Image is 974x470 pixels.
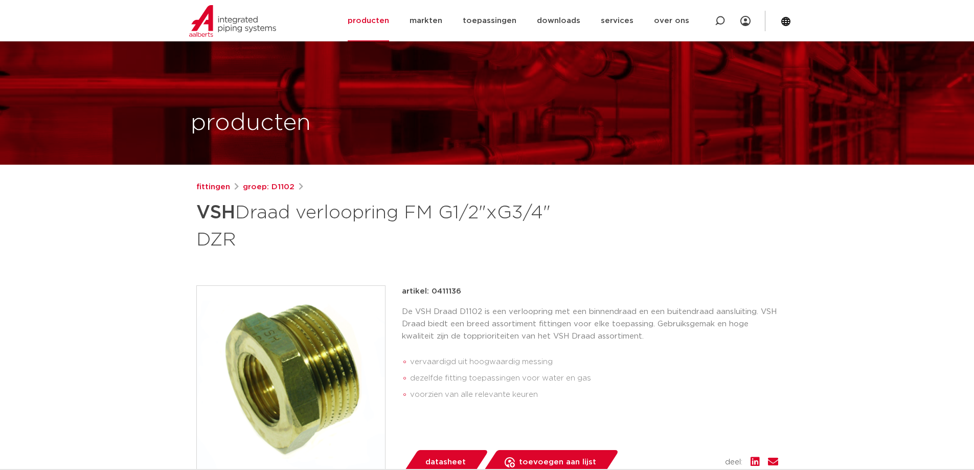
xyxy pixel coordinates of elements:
[410,370,778,387] li: dezelfde fitting toepassingen voor water en gas
[191,107,311,140] h1: producten
[196,204,235,222] strong: VSH
[725,456,742,468] span: deel:
[402,306,778,343] p: De VSH Draad D1102 is een verloopring met een binnendraad en een buitendraad aansluiting. VSH Dra...
[410,387,778,403] li: voorzien van alle relevante keuren
[196,197,580,253] h1: Draad verloopring FM G1/2"xG3/4" DZR
[402,285,461,298] p: artikel: 0411136
[410,354,778,370] li: vervaardigd uit hoogwaardig messing
[196,181,230,193] a: fittingen
[243,181,295,193] a: groep: D1102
